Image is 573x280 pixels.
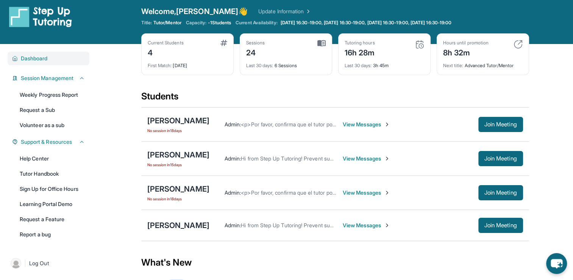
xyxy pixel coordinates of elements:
[343,121,390,128] span: View Messages
[208,20,231,26] span: -1 Students
[147,149,209,160] div: [PERSON_NAME]
[443,46,489,58] div: 8h 32m
[443,58,523,69] div: Advanced Tutor/Mentor
[15,88,89,102] a: Weekly Progress Report
[147,220,209,231] div: [PERSON_NAME]
[443,40,489,46] div: Hours until promotion
[484,122,517,127] span: Join Meeting
[415,40,424,49] img: card
[141,20,152,26] span: Title:
[317,40,326,47] img: card
[21,138,72,146] span: Support & Resources
[484,223,517,228] span: Join Meeting
[21,74,73,82] span: Session Management
[345,40,375,46] div: Tutoring hours
[141,6,248,17] span: Welcome, [PERSON_NAME] 👋
[546,253,567,274] button: chat-button
[225,222,241,228] span: Admin :
[279,20,453,26] a: [DATE] 16:30-19:00, [DATE] 16:30-19:00, [DATE] 16:30-19:00, [DATE] 16:30-19:00
[478,218,523,233] button: Join Meeting
[246,46,265,58] div: 24
[443,63,464,68] span: Next title :
[246,40,265,46] div: Sessions
[236,20,277,26] span: Current Availability:
[258,8,311,15] a: Update Information
[15,197,89,211] a: Learning Portal Demo
[148,46,184,58] div: 4
[343,189,390,197] span: View Messages
[15,152,89,165] a: Help Center
[24,259,26,268] span: |
[343,155,390,162] span: View Messages
[15,167,89,181] a: Tutor Handbook
[225,155,241,162] span: Admin :
[147,196,209,202] span: No session in 18 days
[153,20,181,26] span: Tutor/Mentor
[225,189,241,196] span: Admin :
[241,121,521,127] span: <p>Por favor, confirma que el tutor podrá asistir a tu primera hora de reunión asignada antes de ...
[345,46,375,58] div: 16h 28m
[384,156,390,162] img: Chevron-Right
[345,63,372,68] span: Last 30 days :
[8,255,89,272] a: |Log Out
[11,258,21,269] img: user-img
[220,40,227,46] img: card
[478,117,523,132] button: Join Meeting
[29,260,49,267] span: Log Out
[478,185,523,200] button: Join Meeting
[147,115,209,126] div: [PERSON_NAME]
[18,74,85,82] button: Session Management
[241,189,521,196] span: <p>Por favor, confirma que el tutor podrá asistir a tu primera hora de reunión asignada antes de ...
[15,182,89,196] a: Sign Up for Office Hours
[141,246,529,279] div: What's New
[345,58,424,69] div: 3h 45m
[147,162,209,168] span: No session in 15 days
[484,156,517,161] span: Join Meeting
[15,103,89,117] a: Request a Sub
[9,6,72,27] img: logo
[18,55,85,62] button: Dashboard
[484,190,517,195] span: Join Meeting
[246,58,326,69] div: 6 Sessions
[281,20,451,26] span: [DATE] 16:30-19:00, [DATE] 16:30-19:00, [DATE] 16:30-19:00, [DATE] 16:30-19:00
[304,8,311,15] img: Chevron Right
[384,121,390,127] img: Chevron-Right
[147,184,209,194] div: [PERSON_NAME]
[141,90,529,107] div: Students
[384,222,390,228] img: Chevron-Right
[148,58,227,69] div: [DATE]
[384,190,390,196] img: Chevron-Right
[15,212,89,226] a: Request a Feature
[225,121,241,127] span: Admin :
[21,55,48,62] span: Dashboard
[18,138,85,146] button: Support & Resources
[186,20,207,26] span: Capacity:
[148,63,172,68] span: First Match :
[478,151,523,166] button: Join Meeting
[514,40,523,49] img: card
[15,118,89,132] a: Volunteer as a sub
[15,228,89,241] a: Report a bug
[147,127,209,134] span: No session in 18 days
[148,40,184,46] div: Current Students
[246,63,273,68] span: Last 30 days :
[343,222,390,229] span: View Messages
